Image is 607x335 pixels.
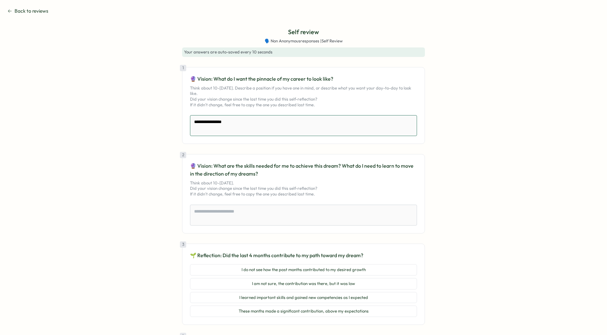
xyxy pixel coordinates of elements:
[190,264,417,276] button: I do not see how the past months contributed to my desired growth
[190,75,417,83] p: 🔮 Vision: What do I want the pinnacle of my career to look like?
[288,27,319,37] p: Self review
[190,292,417,303] button: I learned important skills and gained new competencies as I expected
[190,251,417,259] p: 🌱 Reflection: Did the last 4 months contribute to my path toward my dream?
[190,162,417,178] p: 🔮 Vision: What are the skills needed for me to achieve this dream? What do I need to learn to mov...
[180,65,186,71] div: 1
[190,306,417,317] button: These months made a significant contribution, above my expectations
[184,49,273,54] span: Your answers are auto-saved every 10 seconds
[190,278,417,289] button: I am not sure, the contribution was there, but it was low
[15,8,48,15] span: Back to reviews
[180,152,186,158] div: 2
[265,38,343,44] span: 🗣️ Non Anonymous responses | Self Review
[190,180,417,197] p: Think about 10-[DATE]. Did your vision change since the last time you did this self-reflection? I...
[190,85,417,108] p: Think about 10-[DATE]. Describe a position if you have one in mind, or describe what you want you...
[180,241,186,248] div: 3
[8,8,48,15] button: Back to reviews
